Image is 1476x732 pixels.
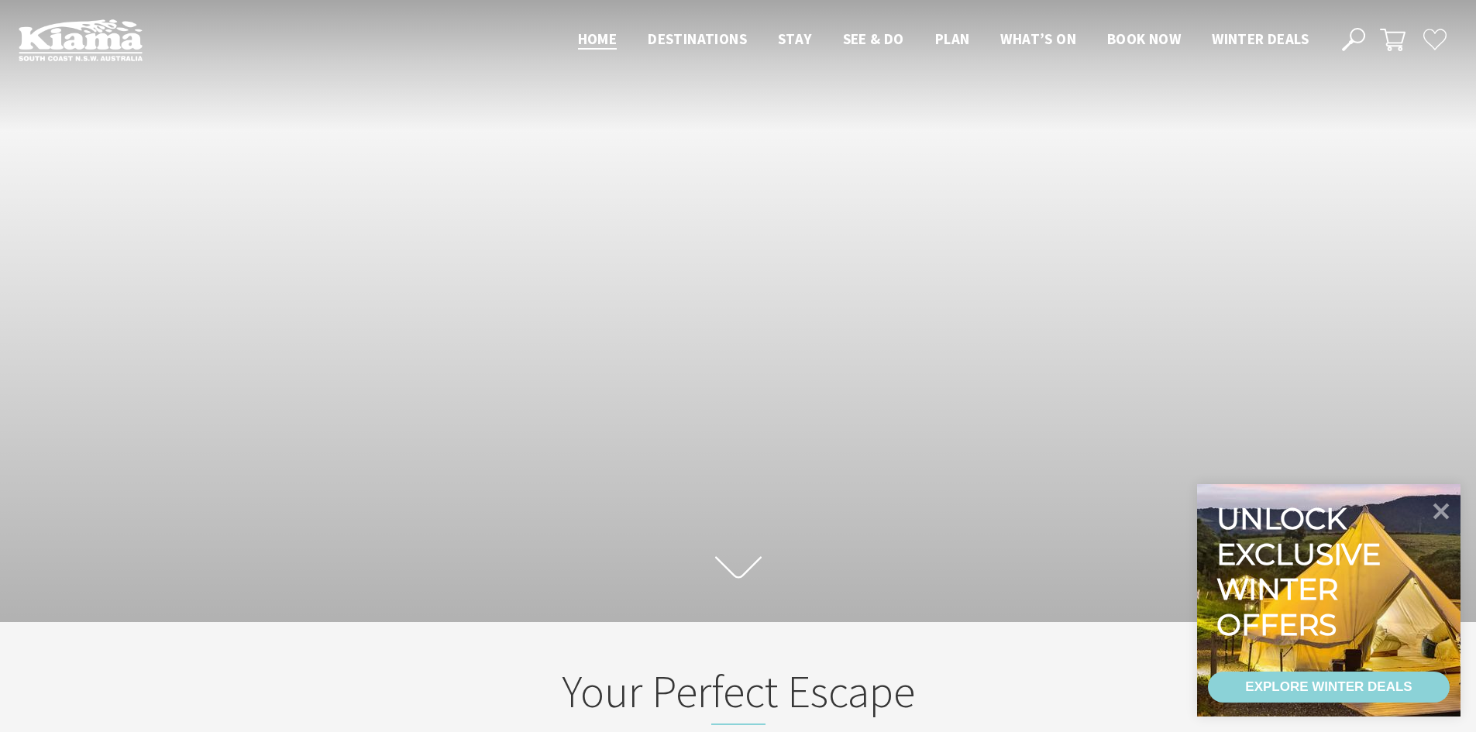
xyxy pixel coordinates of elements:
span: Winter Deals [1212,29,1309,48]
div: EXPLORE WINTER DEALS [1245,672,1412,703]
span: Plan [935,29,970,48]
nav: Main Menu [563,27,1324,53]
h2: Your Perfect Escape [435,665,1042,725]
img: Kiama Logo [19,19,143,61]
span: See & Do [843,29,904,48]
span: Home [578,29,618,48]
span: What’s On [1000,29,1076,48]
span: Stay [778,29,812,48]
a: EXPLORE WINTER DEALS [1208,672,1450,703]
span: Book now [1107,29,1181,48]
div: Unlock exclusive winter offers [1216,501,1388,642]
span: Destinations [648,29,747,48]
